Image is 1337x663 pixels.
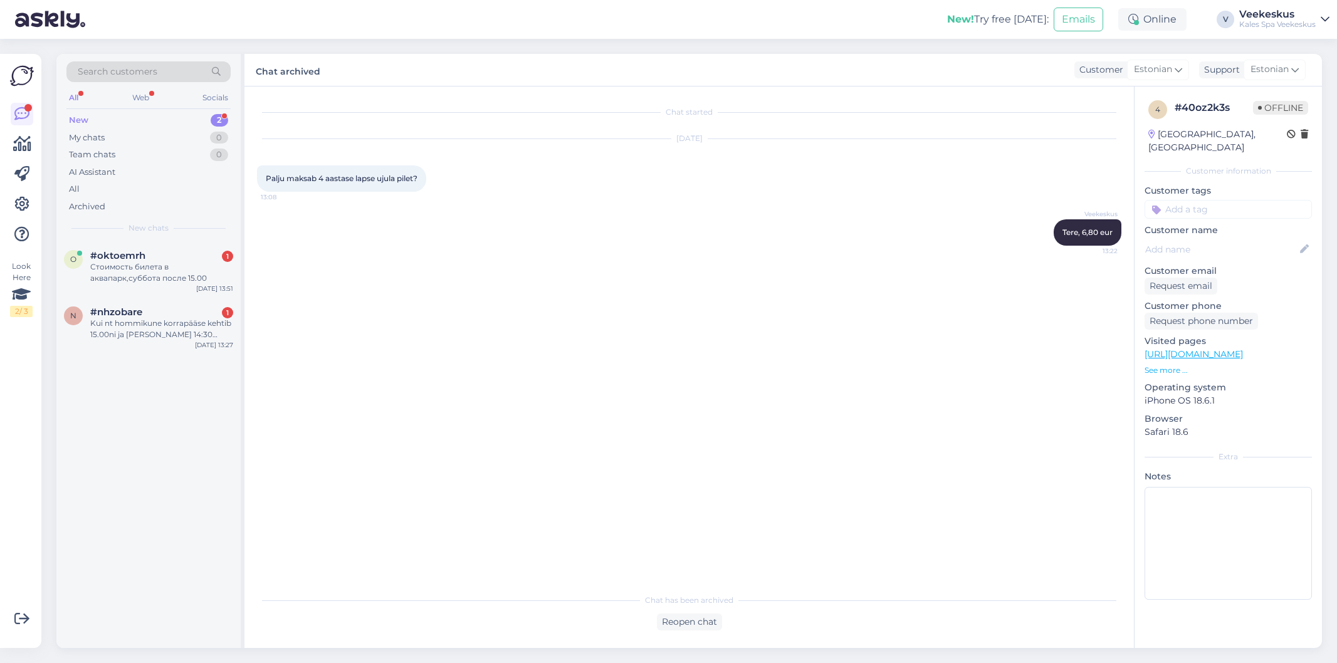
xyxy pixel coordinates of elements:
div: My chats [69,132,105,144]
span: Estonian [1134,63,1172,76]
a: [URL][DOMAIN_NAME] [1145,348,1243,360]
span: 4 [1155,105,1160,114]
span: Offline [1253,101,1308,115]
div: Kui nt hommikune korrapääse kehtib 15.00ni ja [PERSON_NAME] 14:30 korrapääsme, kas see siis läheb... [90,318,233,340]
p: Visited pages [1145,335,1312,348]
div: 2 / 3 [10,306,33,317]
div: Look Here [10,261,33,317]
span: Palju maksab 4 aastase lapse ujula pilet? [266,174,417,183]
div: Try free [DATE]: [947,12,1049,27]
p: Browser [1145,412,1312,425]
div: Chat started [257,107,1121,118]
input: Add a tag [1145,200,1312,219]
div: Customer information [1145,165,1312,177]
div: 0 [210,132,228,144]
div: Customer [1074,63,1123,76]
div: 1 [222,251,233,262]
input: Add name [1145,243,1298,256]
div: Стоимость билета в аквапарк,суббота после 15.00 [90,261,233,284]
a: VeekeskusKales Spa Veekeskus [1239,9,1329,29]
div: Extra [1145,451,1312,462]
div: Web [130,90,152,106]
span: n [70,311,76,320]
button: Emails [1054,8,1103,31]
div: V [1217,11,1234,28]
img: Askly Logo [10,64,34,88]
div: Socials [200,90,231,106]
div: [DATE] 13:51 [196,284,233,293]
p: See more ... [1145,365,1312,376]
div: Archived [69,201,105,213]
div: Request phone number [1145,313,1258,330]
div: Request email [1145,278,1217,295]
span: Tere, 6,80 eur [1062,227,1113,237]
div: 1 [222,307,233,318]
div: 0 [210,149,228,161]
span: o [70,254,76,264]
div: Veekeskus [1239,9,1316,19]
p: Customer tags [1145,184,1312,197]
div: [DATE] 13:27 [195,340,233,350]
b: New! [947,13,974,25]
div: Online [1118,8,1187,31]
div: All [69,183,80,196]
div: Support [1199,63,1240,76]
span: Search customers [78,65,157,78]
span: Chat has been archived [645,595,733,606]
span: 13:08 [261,192,308,202]
div: New [69,114,88,127]
p: Customer name [1145,224,1312,237]
span: 13:22 [1071,246,1118,256]
p: Safari 18.6 [1145,425,1312,439]
p: iPhone OS 18.6.1 [1145,394,1312,407]
div: Reopen chat [657,613,722,630]
div: # 40oz2k3s [1175,100,1253,115]
span: Estonian [1250,63,1289,76]
div: 2 [211,114,228,127]
div: Team chats [69,149,115,161]
p: Customer email [1145,264,1312,278]
p: Operating system [1145,381,1312,394]
div: [DATE] [257,133,1121,144]
label: Chat archived [256,61,320,78]
p: Customer phone [1145,300,1312,313]
span: New chats [128,222,169,234]
div: AI Assistant [69,166,115,179]
span: #nhzobare [90,306,142,318]
div: [GEOGRAPHIC_DATA], [GEOGRAPHIC_DATA] [1148,128,1287,154]
span: Veekeskus [1071,209,1118,219]
p: Notes [1145,470,1312,483]
div: Kales Spa Veekeskus [1239,19,1316,29]
div: All [66,90,81,106]
span: #oktoemrh [90,250,145,261]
